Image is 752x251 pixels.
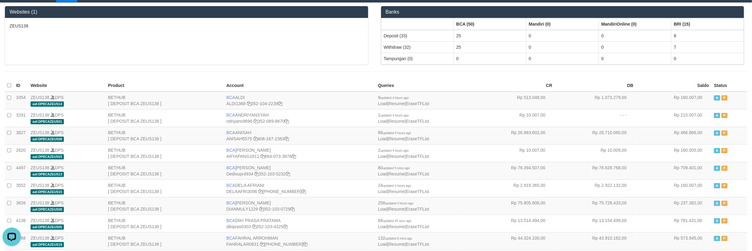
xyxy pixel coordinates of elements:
th: Status [712,80,747,92]
td: Rp 1.073.279,00 [555,92,636,109]
a: EraseTFList [406,189,429,194]
span: Paused [721,183,728,188]
span: BCA [226,218,235,223]
td: Rp 513.048,00 [463,92,555,109]
h3: Banks [386,9,740,15]
a: ZEUS138 [31,200,49,205]
td: BETHUB [ DEPOSIT BCA ZEUS138 ] [106,127,224,144]
th: Group: activate to sort column ascending [671,18,744,30]
a: Load [378,154,388,159]
td: 0 [526,53,599,64]
td: Rp 160.005,00 [636,144,712,162]
a: Resume [389,119,405,124]
td: Rp 215.007,00 [636,109,712,127]
span: aaf-DPBCAZEUS03 [31,154,64,159]
span: Active [714,95,720,101]
th: Group: activate to sort column ascending [454,18,526,30]
td: Rp 466.866,00 [636,127,712,144]
td: FAHRAL ARROHMAN [PHONE_NUMBER] [224,232,376,250]
h3: Websites (1) [10,9,364,15]
a: Load [378,101,388,106]
td: DPS [28,197,106,215]
a: Copy ARYAPANG1811 to clipboard [260,154,265,159]
td: Rp 10.009,00 [555,144,636,162]
td: [PERSON_NAME] 352-103-5232 [224,162,376,179]
th: Account [224,80,376,92]
a: Dedisupr4934 [226,171,253,176]
td: DIKI PRASA PRATAMA 352-103-4325 [224,215,376,232]
td: 0 [526,41,599,53]
span: | | [378,113,429,124]
a: Load [378,189,388,194]
span: | | [378,183,429,194]
span: Paused [721,201,728,206]
span: BCA [226,200,235,205]
button: Open LiveChat chat widget [2,2,21,21]
span: BCA [226,165,235,170]
a: Copy DELAAFRI3096 to clipboard [258,189,263,194]
span: aaf-DPBCAZEUS01 [31,119,64,124]
span: Paused [721,95,728,101]
span: Paused [721,130,728,136]
span: aaf-DPBCAZEUS13 [31,172,64,177]
span: updated 4 hours ago [380,96,409,100]
span: | | [378,130,429,141]
a: Copy 8692458639 to clipboard [301,189,306,194]
td: DPS [28,127,106,144]
span: aaf-DPBCAZEUS19 [31,242,64,247]
span: Paused [721,218,728,224]
span: BCA [226,113,235,117]
th: DB [555,80,636,92]
a: Resume [389,154,405,159]
td: 7 [671,41,744,53]
span: updated 5 mins ago [383,167,410,170]
th: Group: activate to sort column ascending [599,18,671,30]
td: 3827 [14,127,28,144]
span: Active [714,236,720,241]
a: Copy ANISAH5575 to clipboard [253,136,258,141]
a: FAHRALAR0831 [226,242,259,247]
td: Rp 160.007,00 [636,179,712,197]
td: Tampungan (0) [381,53,454,64]
td: Rp 2.922.132,00 [555,179,636,197]
span: | | [378,200,429,212]
td: Rp 26.710.060,00 [555,127,636,144]
span: Active [714,113,720,118]
span: BCA [226,130,235,135]
td: Rp 13.154.499,00 [555,215,636,232]
a: DELAAFRI3096 [226,189,257,194]
a: EraseTFList [406,207,429,212]
span: 68 [378,218,411,223]
td: Rp 10.007,00 [463,144,555,162]
td: Rp 76.628.768,00 [555,162,636,179]
a: ZEUS138 [31,183,49,188]
th: CR [463,80,555,92]
a: ZEUS138 [31,236,49,241]
td: DPS [28,92,106,109]
a: EraseTFList [406,136,429,141]
td: DPS [28,179,106,197]
a: Resume [389,207,405,212]
span: Active [714,148,720,153]
a: EraseTFList [406,224,429,229]
td: DPS [28,215,106,232]
span: Paused [721,113,728,118]
td: ANISAH 406-167-2383 [224,127,376,144]
a: Copy dikipras0303 to clipboard [252,224,256,229]
td: Rp 26.983.602,00 [463,127,555,144]
a: Load [378,119,388,124]
a: Copy ndriyans9696 to clipboard [253,119,258,124]
td: BETHUB [ DEPOSIT BCA ZEUS138 ] [106,215,224,232]
span: updated 4 hours ago [380,114,409,117]
span: 2 [378,148,409,153]
a: ZEUS138 [31,95,49,100]
a: Copy 3521030729 to clipboard [290,207,295,212]
span: BCA [226,95,235,100]
span: updated 4 hours ago [385,202,413,205]
a: Load [378,224,388,229]
a: Copy 6640733878 to clipboard [292,154,296,159]
td: ALDI 352-104-2239 [224,92,376,109]
a: Copy Dedisupr4934 to clipboard [255,171,259,176]
span: Paused [721,236,728,241]
a: ZEUS138 [31,148,49,153]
